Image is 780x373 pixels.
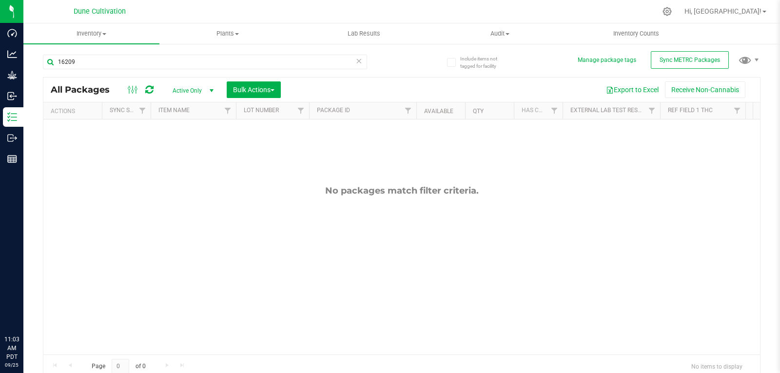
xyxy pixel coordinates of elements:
a: Plants [159,23,295,44]
span: Bulk Actions [233,86,274,94]
a: Sync Status [110,107,147,114]
a: Filter [220,102,236,119]
inline-svg: Analytics [7,49,17,59]
button: Sync METRC Packages [651,51,729,69]
a: Lot Number [244,107,279,114]
div: Actions [51,108,98,115]
inline-svg: Grow [7,70,17,80]
a: Package ID [317,107,350,114]
iframe: Resource center [10,295,39,324]
a: Filter [135,102,151,119]
span: Sync METRC Packages [660,57,720,63]
inline-svg: Inbound [7,91,17,101]
span: Include items not tagged for facility [460,55,509,70]
span: All Packages [51,84,119,95]
a: Audit [432,23,568,44]
button: Receive Non-Cannabis [665,81,745,98]
button: Export to Excel [600,81,665,98]
span: Clear [355,55,362,67]
a: Filter [729,102,745,119]
input: Search Package ID, Item Name, SKU, Lot or Part Number... [43,55,367,69]
button: Bulk Actions [227,81,281,98]
a: Lab Results [296,23,432,44]
a: Inventory Counts [568,23,704,44]
p: 09/25 [4,361,19,369]
inline-svg: Dashboard [7,28,17,38]
a: Filter [400,102,416,119]
a: External Lab Test Result [570,107,647,114]
a: Filter [293,102,309,119]
span: Inventory [23,29,159,38]
a: Ref Field 1 THC [668,107,713,114]
p: 11:03 AM PDT [4,335,19,361]
a: Inventory [23,23,159,44]
th: Has COA [514,102,563,119]
a: Filter [644,102,660,119]
span: Hi, [GEOGRAPHIC_DATA]! [684,7,761,15]
span: Plants [160,29,295,38]
a: Item Name [158,107,190,114]
div: No packages match filter criteria. [43,185,760,196]
a: Available [424,108,453,115]
div: Manage settings [661,7,673,16]
inline-svg: Outbound [7,133,17,143]
button: Manage package tags [578,56,636,64]
span: Inventory Counts [600,29,672,38]
a: Filter [546,102,563,119]
span: Audit [432,29,567,38]
span: Dune Cultivation [74,7,126,16]
a: Qty [473,108,484,115]
inline-svg: Reports [7,154,17,164]
span: Lab Results [334,29,393,38]
inline-svg: Inventory [7,112,17,122]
